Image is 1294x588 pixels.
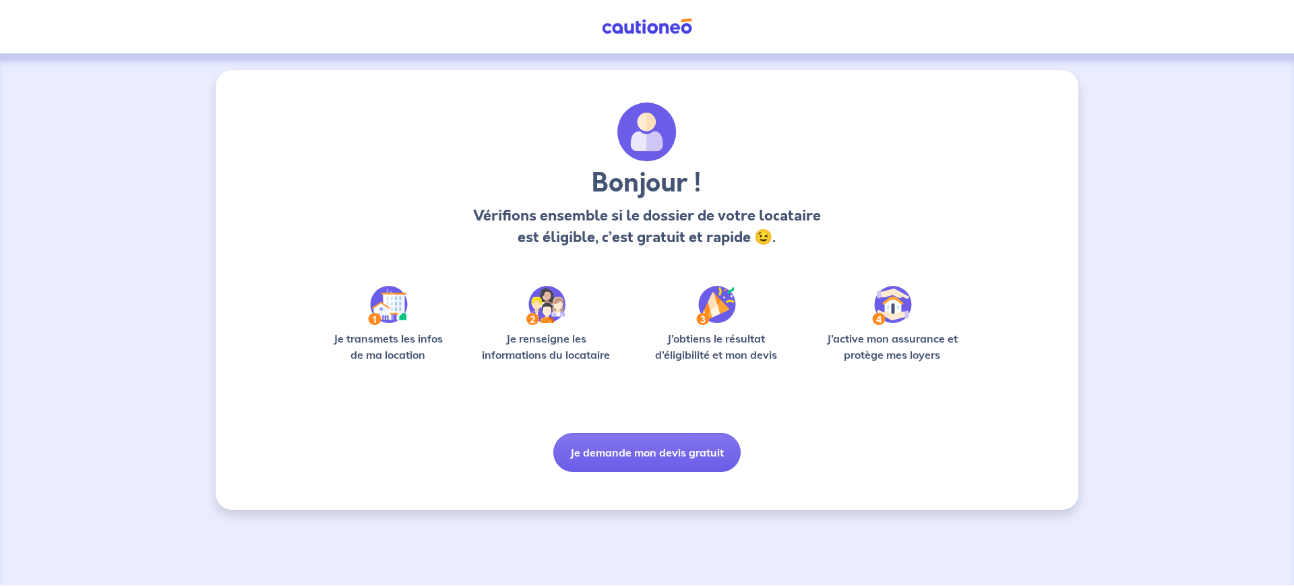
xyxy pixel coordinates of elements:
[368,286,408,325] img: /static/90a569abe86eec82015bcaae536bd8e6/Step-1.svg
[596,18,698,35] img: Cautioneo
[553,433,741,472] button: Je demande mon devis gratuit
[872,286,912,325] img: /static/bfff1cf634d835d9112899e6a3df1a5d/Step-4.svg
[526,286,565,325] img: /static/c0a346edaed446bb123850d2d04ad552/Step-2.svg
[813,330,970,363] p: J’active mon assurance et protège mes loyers
[474,330,619,363] p: Je renseigne les informations du locataire
[640,330,793,363] p: J’obtiens le résultat d’éligibilité et mon devis
[469,167,824,200] h3: Bonjour !
[469,205,824,248] p: Vérifions ensemble si le dossier de votre locataire est éligible, c’est gratuit et rapide 😉.
[617,102,677,162] img: archivate
[323,330,452,363] p: Je transmets les infos de ma location
[696,286,736,325] img: /static/f3e743aab9439237c3e2196e4328bba9/Step-3.svg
